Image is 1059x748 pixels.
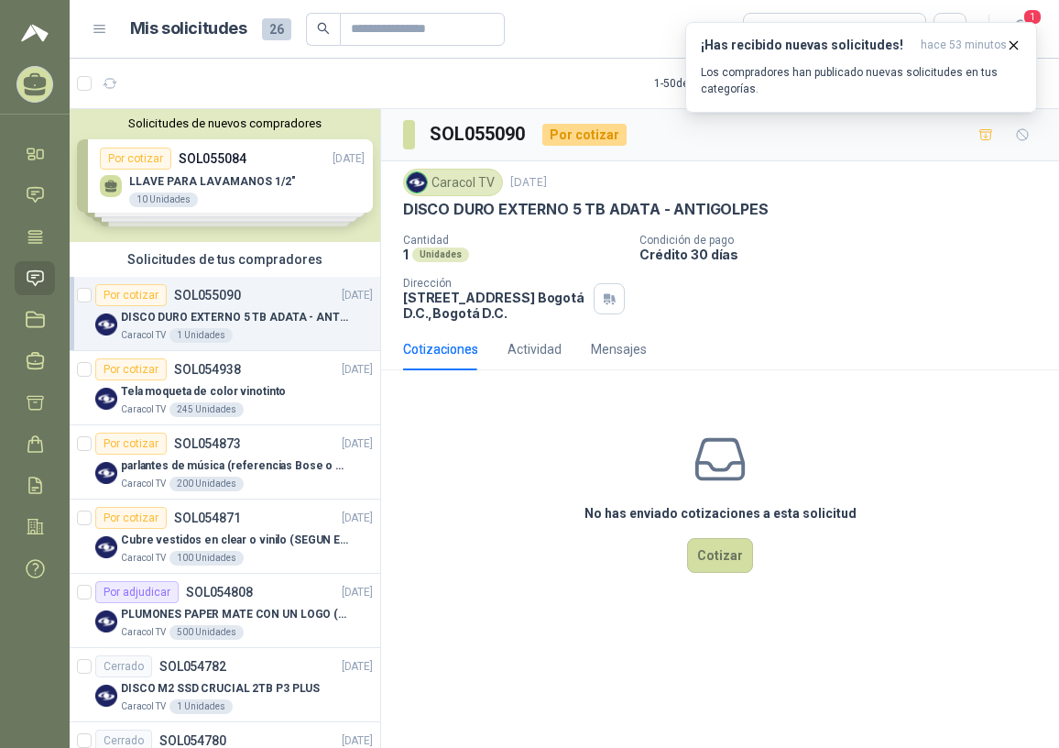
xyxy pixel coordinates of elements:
a: Por cotizarSOL055090[DATE] Company LogoDISCO DURO EXTERNO 5 TB ADATA - ANTIGOLPESCaracol TV1 Unid... [70,277,380,351]
img: Company Logo [95,685,117,707]
h3: SOL055090 [430,120,528,148]
p: [DATE] [342,435,373,453]
p: SOL054871 [174,511,241,524]
p: [DATE] [342,584,373,601]
div: 100 Unidades [169,551,244,566]
img: Company Logo [95,610,117,632]
a: Por cotizarSOL054938[DATE] Company LogoTela moqueta de color vinotintoCaracol TV245 Unidades [70,351,380,425]
p: SOL054938 [174,363,241,376]
p: 1 [403,247,409,262]
p: [DATE] [342,658,373,676]
img: Company Logo [95,313,117,335]
img: Company Logo [95,462,117,484]
p: SOL054780 [159,734,226,747]
button: Solicitudes de nuevos compradores [77,116,373,130]
p: Caracol TV [121,477,166,491]
div: 1 Unidades [169,699,233,714]
h3: ¡Has recibido nuevas solicitudes! [701,38,913,53]
div: Todas [755,19,793,39]
div: 1 - 50 de 169 [654,69,767,98]
div: Solicitudes de nuevos compradoresPor cotizarSOL055084[DATE] LLAVE PARA LAVAMANOS 1/2"10 UnidadesP... [70,109,380,242]
div: Por cotizar [95,433,167,455]
p: [DATE] [510,174,547,192]
img: Company Logo [95,388,117,410]
p: parlantes de música (referencias Bose o Alexa) CON MARCACION 1 LOGO (Mas datos en el adjunto) [121,457,349,475]
img: Logo peakr [21,22,49,44]
p: DISCO M2 SSD CRUCIAL 2TB P3 PLUS [121,680,320,698]
div: Por cotizar [542,124,627,146]
p: Tela moqueta de color vinotinto [121,383,286,401]
p: Crédito 30 días [639,247,1052,262]
div: Unidades [412,247,469,262]
button: ¡Has recibido nuevas solicitudes!hace 53 minutos Los compradores han publicado nuevas solicitudes... [685,22,1037,113]
p: [DATE] [342,510,373,527]
img: Company Logo [95,536,117,558]
p: DISCO DURO EXTERNO 5 TB ADATA - ANTIGOLPES [121,309,349,326]
p: Caracol TV [121,699,166,714]
a: Por adjudicarSOL054808[DATE] Company LogoPLUMONES PAPER MATE CON UN LOGO (SEGUN REF.ADJUNTA)Carac... [70,574,380,648]
div: 500 Unidades [169,625,244,640]
div: Mensajes [591,339,647,359]
p: SOL054873 [174,437,241,450]
p: SOL055090 [174,289,241,302]
a: CerradoSOL054782[DATE] Company LogoDISCO M2 SSD CRUCIAL 2TB P3 PLUSCaracol TV1 Unidades [70,648,380,722]
span: 26 [262,18,291,40]
p: Caracol TV [121,551,166,566]
h1: Mis solicitudes [130,16,247,42]
p: [DATE] [342,361,373,379]
p: [DATE] [342,287,373,304]
p: PLUMONES PAPER MATE CON UN LOGO (SEGUN REF.ADJUNTA) [121,606,349,623]
p: SOL054808 [186,586,253,599]
div: Actividad [508,339,562,359]
a: Por cotizarSOL054871[DATE] Company LogoCubre vestidos en clear o vinilo (SEGUN ESPECIFICACIONES D... [70,500,380,574]
p: Los compradores han publicado nuevas solicitudes en tus categorías. [701,64,1021,97]
button: 1 [1004,13,1037,46]
span: hace 53 minutos [921,38,1007,53]
p: SOL054782 [159,660,226,673]
p: [STREET_ADDRESS] Bogotá D.C. , Bogotá D.C. [403,290,586,321]
span: search [317,22,330,35]
img: Company Logo [407,172,427,192]
div: Por adjudicar [95,581,179,603]
p: Caracol TV [121,625,166,640]
a: Por cotizarSOL054873[DATE] Company Logoparlantes de música (referencias Bose o Alexa) CON MARCACI... [70,425,380,500]
div: 200 Unidades [169,477,244,491]
p: Dirección [403,277,586,290]
div: 1 Unidades [169,328,233,343]
div: 245 Unidades [169,402,244,417]
div: Cerrado [95,655,152,677]
div: Caracol TV [403,169,503,196]
p: DISCO DURO EXTERNO 5 TB ADATA - ANTIGOLPES [403,200,768,219]
p: Caracol TV [121,328,166,343]
h3: No has enviado cotizaciones a esta solicitud [584,503,857,523]
div: Cotizaciones [403,339,478,359]
div: Por cotizar [95,507,167,529]
div: Por cotizar [95,358,167,380]
p: Condición de pago [639,234,1052,247]
div: Solicitudes de tus compradores [70,242,380,277]
p: Cubre vestidos en clear o vinilo (SEGUN ESPECIFICACIONES DEL ADJUNTO) [121,532,349,549]
p: Cantidad [403,234,625,247]
p: Caracol TV [121,402,166,417]
button: Cotizar [687,538,753,573]
span: 1 [1022,8,1043,26]
div: Por cotizar [95,284,167,306]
